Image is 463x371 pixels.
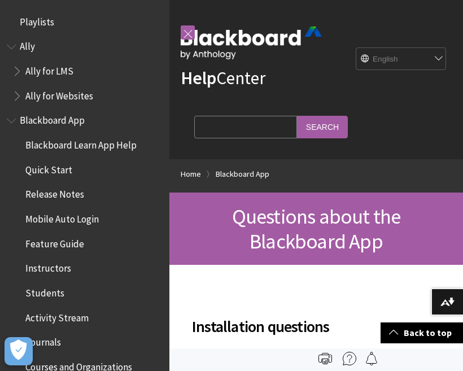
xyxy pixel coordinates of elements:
[181,167,201,181] a: Home
[7,12,163,32] nav: Book outline for Playlists
[25,86,93,102] span: Ally for Websites
[25,259,71,274] span: Instructors
[7,37,163,106] nav: Book outline for Anthology Ally Help
[356,48,447,71] select: Site Language Selector
[25,160,72,176] span: Quick Start
[216,167,269,181] a: Blackboard App
[25,62,73,77] span: Ally for LMS
[25,185,84,200] span: Release Notes
[25,136,137,151] span: Blackboard Learn App Help
[25,283,64,299] span: Students
[25,234,84,250] span: Feature Guide
[25,333,61,348] span: Journals
[232,203,401,254] span: Questions about the Blackboard App
[20,12,54,28] span: Playlists
[343,352,356,365] img: More help
[181,67,265,89] a: HelpCenter
[192,315,440,338] span: Installation questions
[25,209,99,225] span: Mobile Auto Login
[20,37,35,53] span: Ally
[25,308,89,324] span: Activity Stream
[5,337,33,365] button: Open Preferences
[181,67,216,89] strong: Help
[297,116,348,138] input: Search
[181,27,322,59] img: Blackboard by Anthology
[20,111,85,126] span: Blackboard App
[318,352,332,365] img: Print
[365,352,378,365] img: Follow this page
[381,322,463,343] a: Back to top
